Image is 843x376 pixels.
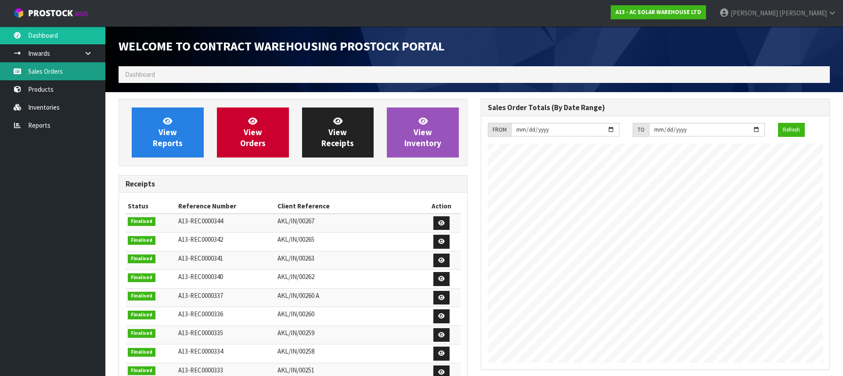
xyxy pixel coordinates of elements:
[277,291,319,300] span: AKL/IN/00260 A
[277,366,314,374] span: AKL/IN/00251
[178,329,223,337] span: A13-REC0000335
[404,116,441,149] span: View Inventory
[277,254,314,262] span: AKL/IN/00263
[178,366,223,374] span: A13-REC0000333
[178,217,223,225] span: A13-REC0000344
[176,199,275,213] th: Reference Number
[126,199,176,213] th: Status
[422,199,461,213] th: Action
[128,329,155,338] span: Finalised
[778,123,805,137] button: Refresh
[119,38,445,54] span: Welcome to Contract Warehousing ProStock Portal
[132,107,204,158] a: ViewReports
[277,310,314,318] span: AKL/IN/00260
[128,236,155,245] span: Finalised
[387,107,459,158] a: ViewInventory
[128,292,155,301] span: Finalised
[217,107,289,158] a: ViewOrders
[488,123,511,137] div: FROM
[128,217,155,226] span: Finalised
[275,199,422,213] th: Client Reference
[779,9,827,17] span: [PERSON_NAME]
[616,8,701,16] strong: A13 - AC SOLAR WAREHOUSE LTD
[277,272,314,281] span: AKL/IN/00262
[128,348,155,357] span: Finalised
[277,235,314,244] span: AKL/IN/00265
[153,116,183,149] span: View Reports
[28,7,73,19] span: ProStock
[178,254,223,262] span: A13-REC0000341
[302,107,374,158] a: ViewReceipts
[321,116,354,149] span: View Receipts
[75,10,88,18] small: WMS
[731,9,778,17] span: [PERSON_NAME]
[128,311,155,319] span: Finalised
[178,291,223,300] span: A13-REC0000337
[633,123,649,137] div: TO
[125,70,155,79] span: Dashboard
[128,366,155,375] span: Finalised
[488,104,823,112] h3: Sales Order Totals (By Date Range)
[240,116,266,149] span: View Orders
[277,347,314,355] span: AKL/IN/00258
[178,272,223,281] span: A13-REC0000340
[178,347,223,355] span: A13-REC0000334
[178,310,223,318] span: A13-REC0000336
[13,7,24,18] img: cube-alt.png
[277,329,314,337] span: AKL/IN/00259
[128,273,155,282] span: Finalised
[277,217,314,225] span: AKL/IN/00267
[128,254,155,263] span: Finalised
[178,235,223,244] span: A13-REC0000342
[126,180,461,188] h3: Receipts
